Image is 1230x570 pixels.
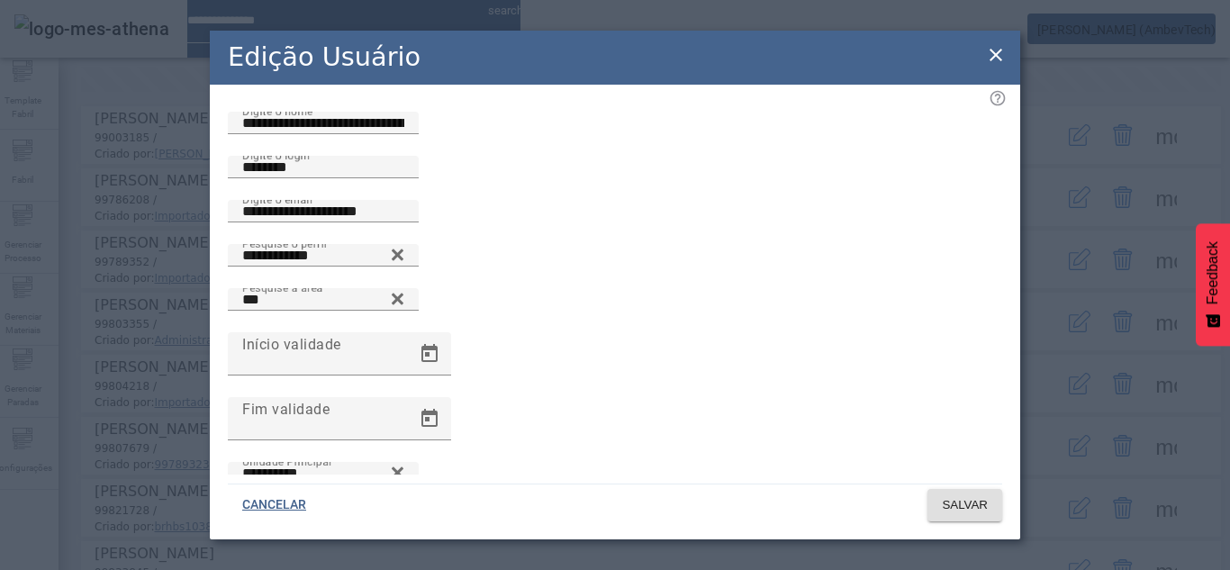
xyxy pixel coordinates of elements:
[242,237,327,249] mat-label: Pesquise o perfil
[242,245,404,267] input: Number
[1205,241,1221,304] span: Feedback
[1196,223,1230,346] button: Feedback - Mostrar pesquisa
[228,38,421,77] h2: Edição Usuário
[242,281,323,294] mat-label: Pesquise a área
[242,463,404,484] input: Number
[242,400,330,417] mat-label: Fim validade
[242,149,310,161] mat-label: Digite o login
[242,455,331,467] mat-label: Unidade Principal
[242,104,312,117] mat-label: Digite o nome
[228,489,321,521] button: CANCELAR
[942,496,988,514] span: SALVAR
[242,289,404,311] input: Number
[242,496,306,514] span: CANCELAR
[408,332,451,375] button: Open calendar
[927,489,1002,521] button: SALVAR
[408,397,451,440] button: Open calendar
[242,193,312,205] mat-label: Digite o email
[242,335,341,352] mat-label: Início validade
